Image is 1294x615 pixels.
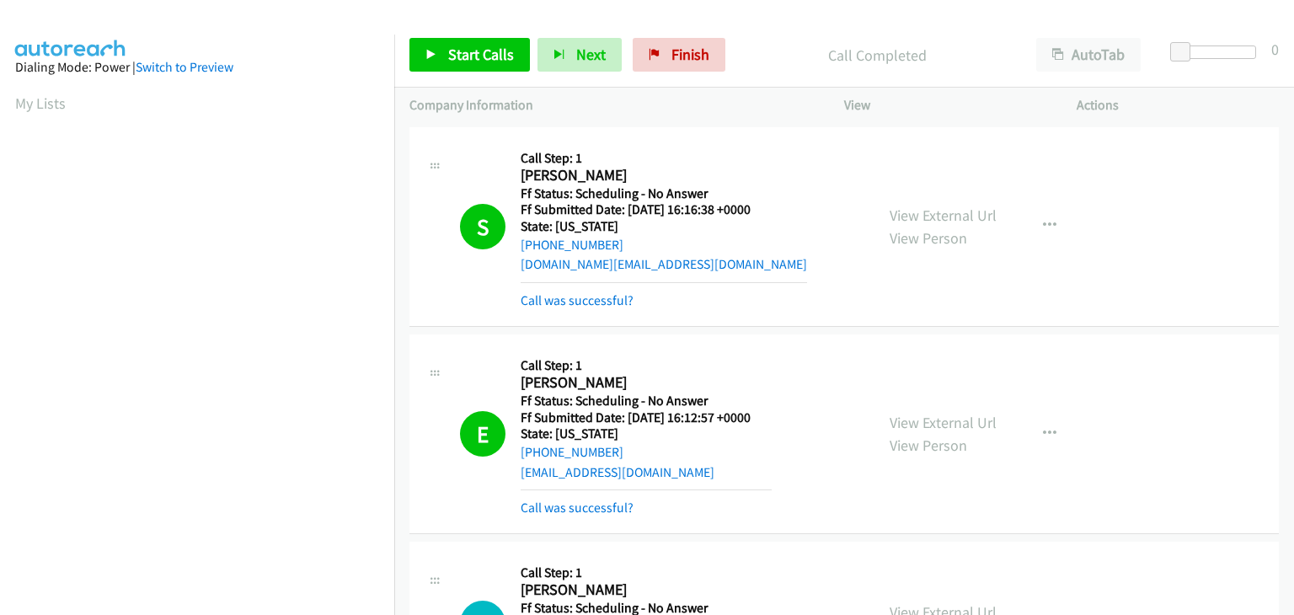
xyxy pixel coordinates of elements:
[890,436,967,455] a: View Person
[521,425,772,442] h5: State: [US_STATE]
[521,357,772,374] h5: Call Step: 1
[521,564,772,581] h5: Call Step: 1
[521,580,772,600] h2: [PERSON_NAME]
[1077,95,1279,115] p: Actions
[521,409,772,426] h5: Ff Submitted Date: [DATE] 16:12:57 +0000
[136,59,233,75] a: Switch to Preview
[521,166,772,185] h2: [PERSON_NAME]
[890,228,967,248] a: View Person
[521,256,807,272] a: [DOMAIN_NAME][EMAIL_ADDRESS][DOMAIN_NAME]
[1271,38,1279,61] div: 0
[633,38,725,72] a: Finish
[537,38,622,72] button: Next
[15,94,66,113] a: My Lists
[671,45,709,64] span: Finish
[521,185,807,202] h5: Ff Status: Scheduling - No Answer
[409,38,530,72] a: Start Calls
[890,413,997,432] a: View External Url
[521,464,714,480] a: [EMAIL_ADDRESS][DOMAIN_NAME]
[460,411,505,457] h1: E
[521,393,772,409] h5: Ff Status: Scheduling - No Answer
[521,500,634,516] a: Call was successful?
[521,373,772,393] h2: [PERSON_NAME]
[748,44,1006,67] p: Call Completed
[15,57,379,78] div: Dialing Mode: Power |
[521,150,807,167] h5: Call Step: 1
[1246,240,1294,374] iframe: Resource Center
[521,292,634,308] a: Call was successful?
[1179,45,1256,59] div: Delay between calls (in seconds)
[890,206,997,225] a: View External Url
[576,45,606,64] span: Next
[448,45,514,64] span: Start Calls
[521,201,807,218] h5: Ff Submitted Date: [DATE] 16:16:38 +0000
[521,237,623,253] a: [PHONE_NUMBER]
[521,444,623,460] a: [PHONE_NUMBER]
[409,95,814,115] p: Company Information
[460,204,505,249] h1: S
[521,218,807,235] h5: State: [US_STATE]
[1036,38,1141,72] button: AutoTab
[844,95,1046,115] p: View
